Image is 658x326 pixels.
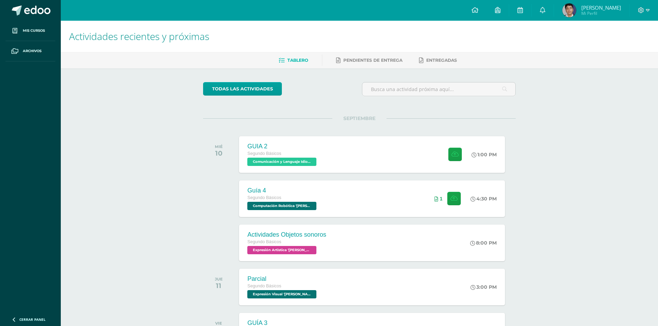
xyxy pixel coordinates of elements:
span: Computación Robótica 'Newton' [247,202,316,210]
span: Archivos [23,48,41,54]
a: Pendientes de entrega [336,55,402,66]
span: Entregadas [426,58,457,63]
span: 1 [440,196,442,201]
div: Guía 4 [247,187,318,194]
span: Segundo Básicos [247,239,281,244]
span: SEPTIEMBRE [332,115,387,121]
div: 3:00 PM [470,284,497,290]
img: 30d4cb0020ab827927e67cb8ef2bd6ce.png [562,3,576,17]
div: MIÉ [215,144,223,149]
span: Mis cursos [23,28,45,33]
div: VIE [215,321,222,326]
a: Entregadas [419,55,457,66]
span: [PERSON_NAME] [581,4,621,11]
div: Actividades Objetos sonoros [247,231,326,238]
a: Mis cursos [6,21,55,41]
div: 8:00 PM [470,240,497,246]
span: Mi Perfil [581,10,621,16]
span: Comunicación y Lenguaje Idioma Extranjero 'Newton' [247,158,316,166]
span: Segundo Básicos [247,195,281,200]
span: Segundo Básicos [247,151,281,156]
span: Actividades recientes y próximas [69,30,209,43]
div: 10 [215,149,223,157]
input: Busca una actividad próxima aquí... [362,82,515,96]
div: JUE [215,277,223,281]
span: Expresión Visual 'Newton' [247,290,316,298]
a: Tablero [279,55,308,66]
span: Segundo Básicos [247,284,281,288]
a: todas las Actividades [203,82,282,96]
a: Archivos [6,41,55,61]
span: Tablero [287,58,308,63]
span: Expresión Artistica 'Newton' [247,246,316,254]
div: 4:30 PM [470,196,497,202]
div: GUIA 2 [247,143,318,150]
div: 11 [215,281,223,290]
span: Cerrar panel [19,317,46,322]
div: Archivos entregados [435,196,442,201]
div: 1:00 PM [471,151,497,158]
span: Pendientes de entrega [343,58,402,63]
div: Parcial [247,275,318,283]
